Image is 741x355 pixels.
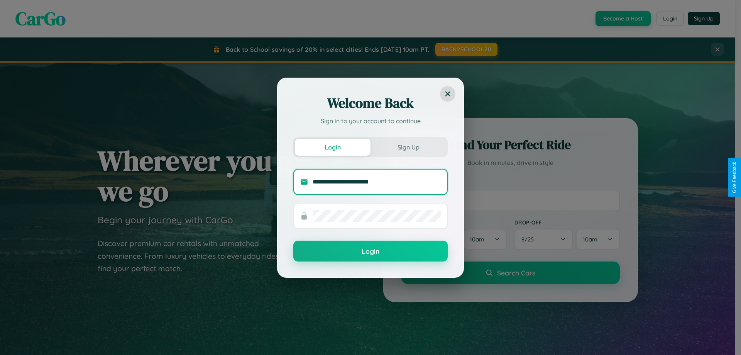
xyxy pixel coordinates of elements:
[293,94,448,112] h2: Welcome Back
[370,139,446,156] button: Sign Up
[732,162,737,193] div: Give Feedback
[295,139,370,156] button: Login
[293,116,448,126] p: Sign in to your account to continue
[293,241,448,262] button: Login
